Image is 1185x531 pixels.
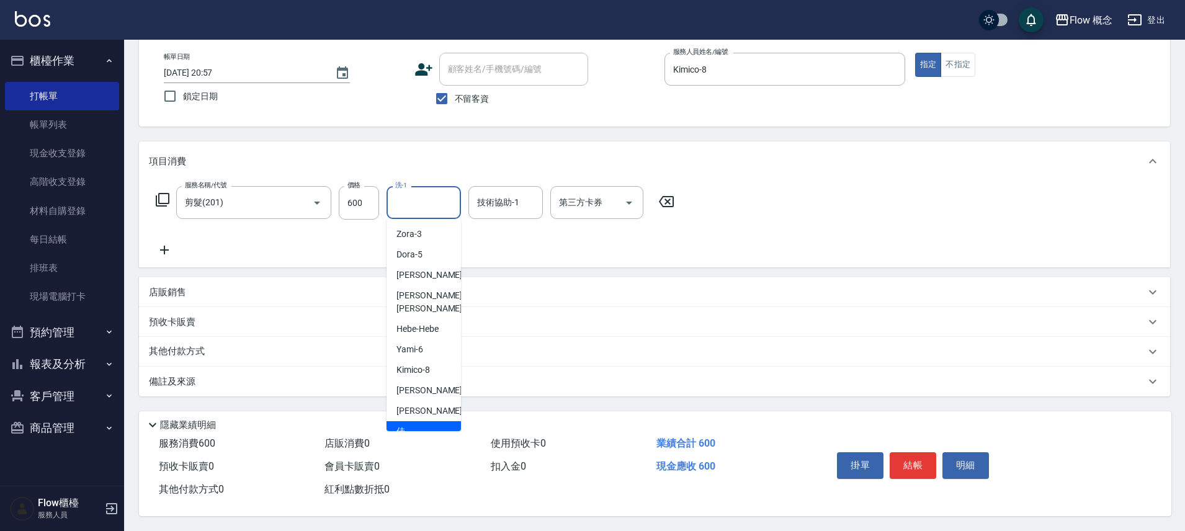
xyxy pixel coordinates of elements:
[5,82,119,110] a: 打帳單
[396,228,422,241] span: Zora -3
[5,348,119,380] button: 報表及分析
[15,11,50,27] img: Logo
[656,460,715,472] span: 現金應收 600
[619,193,639,213] button: Open
[396,364,430,377] span: Kimico -8
[656,437,715,449] span: 業績合計 600
[307,193,327,213] button: Open
[324,437,370,449] span: 店販消費 0
[38,497,101,509] h5: Flow櫃檯
[5,225,119,254] a: 每日結帳
[185,181,226,190] label: 服務名稱/代號
[396,384,475,397] span: [PERSON_NAME] -10
[10,496,35,521] img: Person
[1070,12,1113,28] div: Flow 概念
[396,248,423,261] span: Dora -5
[324,460,380,472] span: 會員卡販賣 0
[5,167,119,196] a: 高階收支登錄
[160,419,216,432] p: 隱藏業績明細
[139,307,1170,337] div: 預收卡販賣
[5,412,119,444] button: 商品管理
[5,282,119,311] a: 現場電腦打卡
[159,483,224,495] span: 其他付款方式 0
[491,437,546,449] span: 使用預收卡 0
[491,460,526,472] span: 扣入金 0
[395,181,407,190] label: 洗-1
[149,375,195,388] p: 備註及來源
[347,181,360,190] label: 價格
[159,460,214,472] span: 預收卡販賣 0
[5,254,119,282] a: 排班表
[139,277,1170,307] div: 店販銷售
[139,367,1170,396] div: 備註及來源
[38,509,101,520] p: 服務人員
[324,483,390,495] span: 紅利點數折抵 0
[396,404,475,417] span: [PERSON_NAME] -11
[890,452,936,478] button: 結帳
[5,139,119,167] a: 現金收支登錄
[5,110,119,139] a: 帳單列表
[5,45,119,77] button: 櫃檯作業
[396,323,439,336] span: Hebe -Hebe
[1019,7,1044,32] button: save
[837,452,883,478] button: 掛單
[1050,7,1118,33] button: Flow 概念
[396,289,465,315] span: [PERSON_NAME] -[PERSON_NAME]
[1122,9,1170,32] button: 登出
[328,58,357,88] button: Choose date, selected date is 2025-09-09
[915,53,942,77] button: 指定
[149,316,195,329] p: 預收卡販賣
[396,425,475,451] span: 佳[PERSON_NAME] -17
[183,90,218,103] span: 鎖定日期
[396,269,475,282] span: [PERSON_NAME] -16
[5,380,119,413] button: 客戶管理
[673,47,728,56] label: 服務人員姓名/編號
[5,197,119,225] a: 材料自購登錄
[942,452,989,478] button: 明細
[941,53,975,77] button: 不指定
[149,155,186,168] p: 項目消費
[149,286,186,299] p: 店販銷售
[455,92,490,105] span: 不留客資
[159,437,215,449] span: 服務消費 600
[149,345,211,359] p: 其他付款方式
[164,63,323,83] input: YYYY/MM/DD hh:mm
[5,316,119,349] button: 預約管理
[396,343,423,356] span: Yami -6
[139,141,1170,181] div: 項目消費
[139,337,1170,367] div: 其他付款方式
[164,52,190,61] label: 帳單日期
